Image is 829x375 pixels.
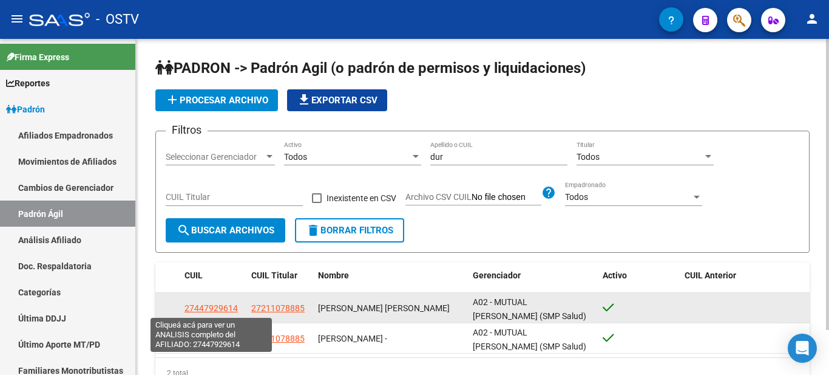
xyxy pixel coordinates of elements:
[680,263,810,289] datatable-header-cell: CUIL Anterior
[96,6,139,33] span: - OSTV
[155,60,586,77] span: PADRON -> Padrón Agil (o padrón de permisos y liquidaciones)
[184,334,238,343] span: 27211078885
[295,218,404,243] button: Borrar Filtros
[165,95,268,106] span: Procesar archivo
[177,225,274,236] span: Buscar Archivos
[184,303,238,313] span: 27447929614
[685,270,736,280] span: CUIL Anterior
[165,92,180,107] mat-icon: add
[184,270,203,280] span: CUIL
[472,192,541,203] input: Archivo CSV CUIL
[287,89,387,111] button: Exportar CSV
[473,297,586,321] span: A02 - MUTUAL [PERSON_NAME] (SMP Salud)
[603,270,627,280] span: Activo
[251,270,297,280] span: CUIL Titular
[473,328,586,351] span: A02 - MUTUAL [PERSON_NAME] (SMP Salud)
[318,303,450,313] span: [PERSON_NAME] [PERSON_NAME]
[306,225,393,236] span: Borrar Filtros
[788,334,817,363] div: Open Intercom Messenger
[306,223,320,238] mat-icon: delete
[166,218,285,243] button: Buscar Archivos
[166,152,264,162] span: Seleccionar Gerenciador
[251,303,305,313] span: 27211078885
[180,263,246,289] datatable-header-cell: CUIL
[313,263,468,289] datatable-header-cell: Nombre
[318,334,387,343] span: [PERSON_NAME] -
[297,95,377,106] span: Exportar CSV
[251,334,305,343] span: 27211078885
[565,192,588,202] span: Todos
[473,270,521,280] span: Gerenciador
[805,12,819,26] mat-icon: person
[284,152,307,162] span: Todos
[10,12,24,26] mat-icon: menu
[318,270,349,280] span: Nombre
[405,192,472,202] span: Archivo CSV CUIL
[166,122,208,139] h3: Filtros
[155,89,278,111] button: Procesar archivo
[598,263,680,289] datatable-header-cell: Activo
[468,263,598,289] datatable-header-cell: Gerenciador
[297,92,311,107] mat-icon: file_download
[577,152,600,162] span: Todos
[6,103,45,116] span: Padrón
[6,77,50,90] span: Reportes
[541,185,556,200] mat-icon: help
[246,263,313,289] datatable-header-cell: CUIL Titular
[177,223,191,238] mat-icon: search
[327,191,396,205] span: Inexistente en CSV
[6,50,69,64] span: Firma Express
